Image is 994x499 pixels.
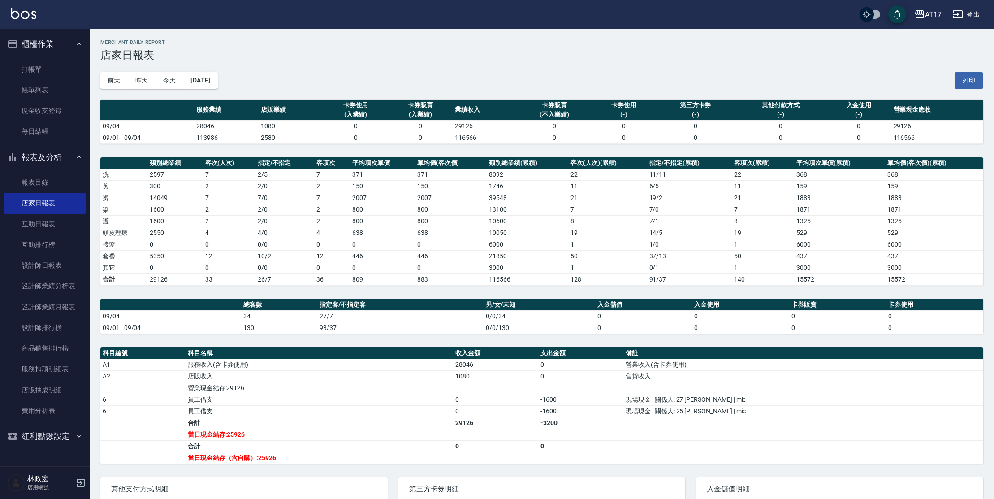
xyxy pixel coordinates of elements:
td: 0/0/34 [484,310,595,322]
td: 2007 [415,192,487,204]
td: 800 [415,215,487,227]
td: 1080 [453,370,538,382]
td: 10600 [487,215,568,227]
th: 類別總業績(累積) [487,157,568,169]
td: 0 [415,239,487,250]
td: 21850 [487,250,568,262]
td: 0 [350,262,415,273]
td: 1 [568,262,647,273]
td: 合計 [186,440,454,452]
td: 50 [732,250,794,262]
td: 合計 [186,417,454,429]
td: 0 [517,120,592,132]
td: 店販收入 [186,370,454,382]
td: 4 [314,227,350,239]
div: 卡券使用 [594,100,654,110]
td: 現場現金 | 關係人: 25 [PERSON_NAME] | mic [623,405,983,417]
td: 113986 [194,132,259,143]
div: (-) [594,110,654,119]
th: 男/女/未知 [484,299,595,311]
div: 其他付款方式 [737,100,824,110]
td: 22 [568,169,647,180]
td: 19 [568,227,647,239]
button: 今天 [156,72,184,89]
td: 0 [826,132,891,143]
td: 29126 [147,273,203,285]
td: 10 / 2 [255,250,314,262]
button: [DATE] [183,72,217,89]
td: 1 [732,262,794,273]
td: 128 [568,273,647,285]
td: 2580 [259,132,323,143]
table: a dense table [100,100,983,144]
td: 28046 [453,359,538,370]
td: -3200 [538,417,623,429]
td: 09/04 [100,310,241,322]
td: 員工借支 [186,405,454,417]
td: 員工借支 [186,394,454,405]
span: 入金儲值明細 [707,485,972,494]
td: 300 [147,180,203,192]
td: 2 [203,215,255,227]
td: 21 [732,192,794,204]
div: (不入業績) [519,110,589,119]
th: 店販業績 [259,100,323,121]
td: A2 [100,370,186,382]
td: 11 [732,180,794,192]
td: 0 [789,322,886,334]
div: 第三方卡券 [658,100,732,110]
td: 2 / 0 [255,215,314,227]
a: 互助日報表 [4,214,86,234]
td: 2550 [147,227,203,239]
td: 91/37 [647,273,732,285]
td: 0 [538,440,623,452]
td: 12 [203,250,255,262]
td: 800 [350,204,415,215]
td: 0 [203,262,255,273]
td: 0 [735,120,826,132]
td: 6 [100,405,186,417]
td: 29126 [453,120,517,132]
td: 6 / 5 [647,180,732,192]
td: 0 [388,120,453,132]
th: 客項次(累積) [732,157,794,169]
td: 套餐 [100,250,147,262]
td: 368 [885,169,983,180]
td: 33 [203,273,255,285]
td: 371 [415,169,487,180]
td: 7 / 0 [647,204,732,215]
td: 809 [350,273,415,285]
td: 15572 [885,273,983,285]
td: 1325 [794,215,885,227]
td: 4 / 0 [255,227,314,239]
td: A1 [100,359,186,370]
a: 帳單列表 [4,80,86,100]
td: 1 [732,239,794,250]
a: 服務扣項明細表 [4,359,86,379]
td: 14 / 5 [647,227,732,239]
td: 2 / 0 [255,204,314,215]
td: 10050 [487,227,568,239]
td: 0 [595,322,692,334]
td: 0 [789,310,886,322]
td: 883 [415,273,487,285]
th: 卡券販賣 [789,299,886,311]
th: 指定/不指定(累積) [647,157,732,169]
td: 14049 [147,192,203,204]
td: 15572 [794,273,885,285]
td: 11 / 11 [647,169,732,180]
td: 116566 [453,132,517,143]
th: 指定客/不指定客 [317,299,483,311]
a: 現金收支登錄 [4,100,86,121]
td: 現場現金 | 關係人: 27 [PERSON_NAME] | mic [623,394,983,405]
th: 入金儲值 [595,299,692,311]
th: 備註 [623,347,983,359]
td: 染 [100,204,147,215]
td: -1600 [538,394,623,405]
td: 28046 [194,120,259,132]
td: 50 [568,250,647,262]
td: 638 [350,227,415,239]
a: 報表目錄 [4,172,86,193]
td: 26/7 [255,273,314,285]
th: 科目名稱 [186,347,454,359]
